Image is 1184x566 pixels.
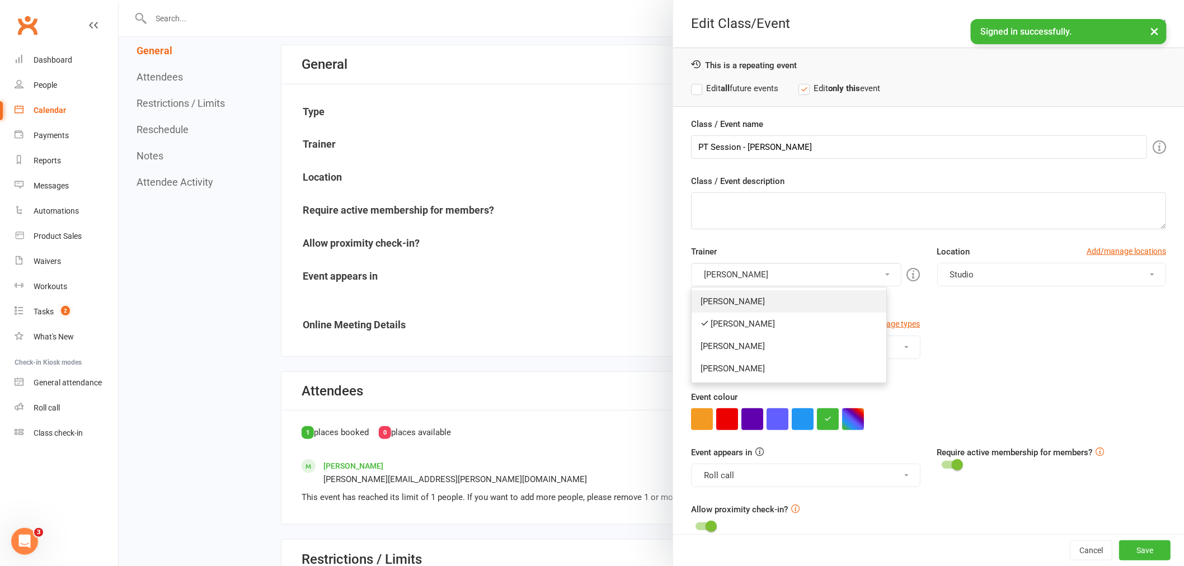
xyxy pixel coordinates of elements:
[691,446,752,459] label: Event appears in
[937,245,970,258] label: Location
[673,16,1184,31] div: Edit Class/Event
[34,528,43,537] span: 3
[691,464,920,487] button: Roll call
[34,428,83,437] div: Class check-in
[61,306,70,315] span: 2
[15,370,118,395] a: General attendance kiosk mode
[34,307,54,316] div: Tasks
[691,117,763,131] label: Class / Event name
[691,390,737,404] label: Event colour
[15,274,118,299] a: Workouts
[15,224,118,249] a: Product Sales
[937,263,1166,286] button: Studio
[798,82,880,95] label: Edit event
[13,11,41,39] a: Clubworx
[34,232,82,240] div: Product Sales
[15,73,118,98] a: People
[691,82,778,95] label: Edit future events
[1087,245,1166,257] a: Add/manage locations
[1119,540,1171,560] button: Save
[692,357,886,380] a: [PERSON_NAME]
[950,270,974,280] span: Studio
[34,106,66,115] div: Calendar
[15,148,118,173] a: Reports
[34,181,69,190] div: Messages
[15,324,118,350] a: What's New
[1145,19,1165,43] button: ×
[15,299,118,324] a: Tasks 2
[11,528,38,555] iframe: Intercom live chat
[15,249,118,274] a: Waivers
[34,55,72,64] div: Dashboard
[828,83,860,93] strong: only this
[15,98,118,123] a: Calendar
[15,173,118,199] a: Messages
[15,421,118,446] a: Class kiosk mode
[34,282,67,291] div: Workouts
[692,290,886,313] a: [PERSON_NAME]
[15,199,118,224] a: Automations
[34,156,61,165] div: Reports
[692,313,886,335] a: [PERSON_NAME]
[937,447,1093,457] label: Require active membership for members?
[15,48,118,73] a: Dashboard
[34,403,60,412] div: Roll call
[691,59,1166,70] div: This is a repeating event
[34,206,79,215] div: Automations
[691,263,901,286] button: [PERSON_NAME]
[691,245,717,258] label: Trainer
[692,335,886,357] a: [PERSON_NAME]
[34,332,74,341] div: What's New
[34,131,69,140] div: Payments
[691,174,784,188] label: Class / Event description
[15,123,118,148] a: Payments
[721,83,730,93] strong: all
[15,395,118,421] a: Roll call
[691,503,788,516] label: Allow proximity check-in?
[1070,540,1112,560] button: Cancel
[691,135,1147,159] input: Enter event name
[34,378,102,387] div: General attendance
[34,81,57,89] div: People
[34,257,61,266] div: Waivers
[981,26,1072,37] span: Signed in successfully.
